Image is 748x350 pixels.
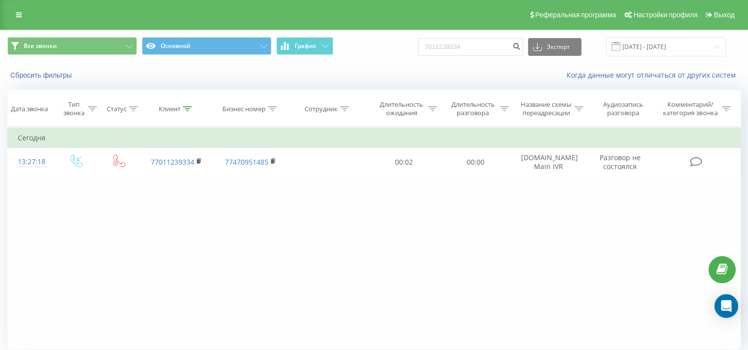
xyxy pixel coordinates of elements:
[714,294,738,318] div: Open Intercom Messenger
[418,38,523,56] input: Поиск по номеру
[440,148,511,176] td: 00:00
[567,70,741,80] a: Когда данные могут отличаться от других систем
[595,100,652,117] div: Аудиозапись разговора
[18,152,44,172] div: 13:27:18
[633,11,698,19] span: Настройки профиля
[511,148,585,176] td: [DOMAIN_NAME] Main IVR
[159,105,180,113] div: Клиент
[661,100,719,117] div: Комментарий/категория звонка
[305,105,338,113] div: Сотрудник
[714,11,735,19] span: Выход
[368,148,440,176] td: 00:02
[107,105,127,113] div: Статус
[151,157,194,167] a: 77011239334
[62,100,86,117] div: Тип звонка
[8,128,741,148] td: Сегодня
[7,71,77,80] button: Сбросить фильтры
[222,105,265,113] div: Бизнес номер
[11,105,48,113] div: Дата звонка
[528,38,581,56] button: Экспорт
[7,37,137,55] button: Все звонки
[599,153,640,171] span: Разговор не состоялся
[225,157,268,167] a: 77470951485
[520,100,572,117] div: Название схемы переадресации
[535,11,616,19] span: Реферальная программа
[377,100,426,117] div: Длительность ожидания
[276,37,333,55] button: График
[448,100,497,117] div: Длительность разговора
[295,43,316,49] span: График
[142,37,271,55] button: Основной
[24,42,57,50] span: Все звонки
